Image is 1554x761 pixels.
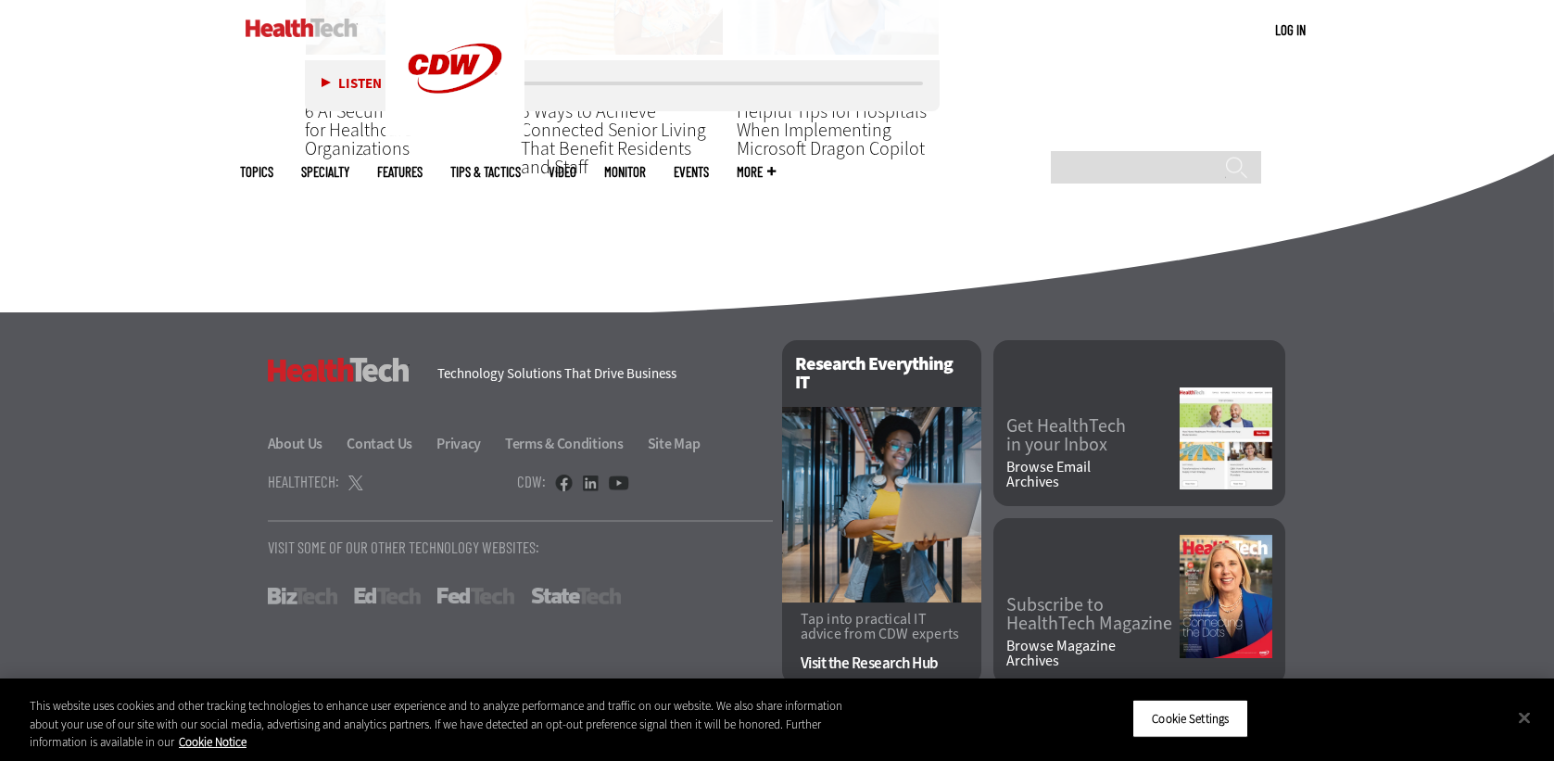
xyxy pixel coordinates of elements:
a: Privacy [436,434,502,453]
a: Contact Us [347,434,434,453]
a: Site Map [648,434,701,453]
img: newsletter screenshot [1180,387,1272,489]
p: Tap into practical IT advice from CDW experts [801,612,963,641]
a: EdTech [354,588,421,604]
span: More [737,165,776,179]
button: Cookie Settings [1132,699,1248,738]
img: Home [246,19,358,37]
span: Specialty [301,165,349,179]
a: Video [549,165,576,179]
a: Browse EmailArchives [1006,460,1180,489]
a: Events [674,165,709,179]
button: Close [1504,697,1545,738]
a: CDW [385,122,524,142]
h2: Research Everything IT [782,340,981,407]
a: Tips & Tactics [450,165,521,179]
a: MonITor [604,165,646,179]
img: Summer 2025 cover [1180,535,1272,658]
a: Log in [1275,21,1306,38]
h4: CDW: [517,474,546,489]
h4: HealthTech: [268,474,339,489]
a: FedTech [437,588,514,604]
a: About Us [268,434,345,453]
a: StateTech [531,588,621,604]
span: Topics [240,165,273,179]
a: Visit the Research Hub [801,655,963,671]
div: This website uses cookies and other tracking technologies to enhance user experience and to analy... [30,697,854,752]
h4: Technology Solutions That Drive Business [437,367,759,381]
a: Features [377,165,423,179]
p: Visit Some Of Our Other Technology Websites: [268,539,773,555]
a: Terms & Conditions [505,434,645,453]
a: More information about your privacy [179,734,246,750]
a: BizTech [268,588,337,604]
a: Browse MagazineArchives [1006,639,1180,668]
div: User menu [1275,20,1306,40]
h3: HealthTech [268,358,410,382]
a: Subscribe toHealthTech Magazine [1006,596,1180,633]
a: Get HealthTechin your Inbox [1006,417,1180,454]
